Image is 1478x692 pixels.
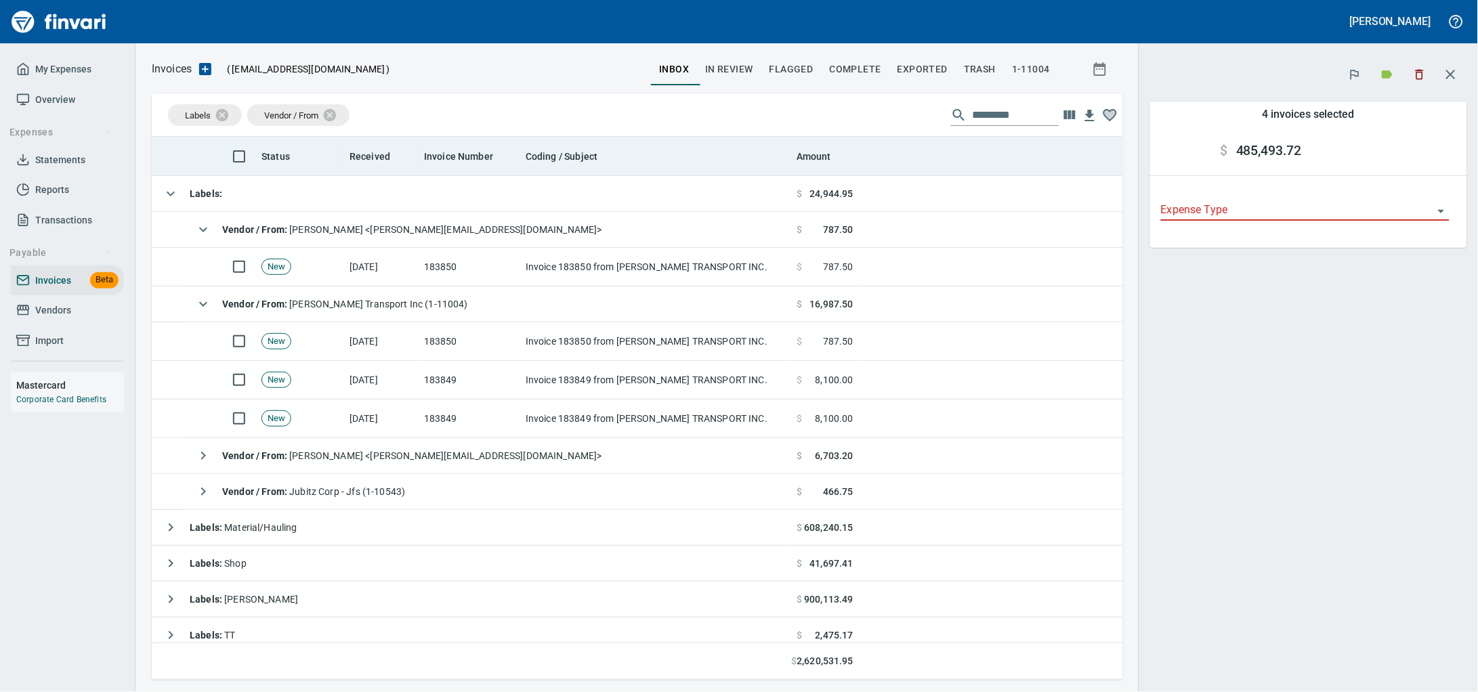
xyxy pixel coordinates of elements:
button: [PERSON_NAME] [1347,11,1435,32]
button: Download table [1080,106,1100,126]
span: 1-11004 [1012,61,1050,78]
span: Labels [185,110,211,121]
button: Choose columns to display [1059,105,1080,125]
a: Transactions [11,205,124,236]
button: Flag (4) [1340,60,1370,89]
span: Invoice Number [424,148,493,165]
h5: 4 invoices selected [1263,107,1355,121]
span: Transactions [35,212,92,229]
td: Invoice 183849 from [PERSON_NAME] TRANSPORT INC. [520,399,791,438]
span: 787.50 [823,260,853,274]
span: $ [797,449,802,462]
strong: Labels : [190,558,224,569]
strong: Vendor / From : [222,450,289,461]
span: Amount [797,148,831,165]
span: Status [261,148,308,165]
span: Status [261,148,290,165]
td: 183849 [419,361,520,399]
span: New [262,374,291,387]
span: Material/Hauling [190,522,297,533]
span: 608,240.15 [805,521,854,534]
td: [DATE] [344,248,419,286]
strong: Labels : [190,594,224,605]
span: inbox [659,61,689,78]
span: 16,987.50 [810,297,853,311]
span: 900,113.49 [805,592,854,606]
span: Overview [35,91,75,108]
span: $ [791,654,797,668]
span: Expenses [9,124,112,141]
span: 6,703.20 [816,449,853,462]
span: In Review [705,61,753,78]
td: 183850 [419,248,520,286]
a: Statements [11,145,124,175]
span: $ [797,592,802,606]
td: Invoice 183850 from [PERSON_NAME] TRANSPORT INC. [520,248,791,286]
strong: Labels : [190,630,224,641]
span: 2,475.17 [816,628,853,642]
span: trash [964,61,996,78]
p: ( ) [219,62,390,76]
strong: Vendor / From : [222,224,289,235]
span: 466.75 [823,485,853,498]
span: 41,697.41 [810,557,853,570]
span: 787.50 [823,334,853,348]
td: [DATE] [344,361,419,399]
span: Vendors [35,302,71,319]
span: Beta [90,272,119,288]
span: Jubitz Corp - Jfs (1-10543) [222,486,405,497]
span: Vendor / From [264,110,318,121]
a: Vendors [11,295,124,326]
span: Coding / Subject [526,148,615,165]
span: Statements [35,152,85,169]
span: Reports [35,181,69,198]
span: Payable [9,244,112,261]
h6: Mastercard [16,378,124,393]
td: [DATE] [344,322,419,361]
p: Invoices [152,61,192,77]
span: TT [190,630,236,641]
span: 2,620,531.95 [797,654,853,668]
span: Coding / Subject [526,148,597,165]
img: Finvari [8,5,110,38]
span: Amount [797,148,849,165]
span: Invoice Number [424,148,511,165]
span: New [262,335,291,348]
a: Reports [11,175,124,205]
span: [PERSON_NAME] [190,594,298,605]
span: $ [797,373,802,387]
span: 8,100.00 [816,373,853,387]
button: Expenses [4,120,117,145]
span: 787.50 [823,223,853,236]
td: [DATE] [344,399,419,438]
span: 24,944.95 [810,187,853,200]
span: $ [797,485,802,498]
span: Exported [898,61,948,78]
span: Invoices [35,272,71,289]
div: Vendor / From [247,104,350,126]
td: 183849 [419,399,520,438]
span: $ [797,297,802,311]
span: $ [1221,143,1228,159]
span: New [262,412,291,425]
span: 8,100.00 [816,412,853,425]
span: $ [797,334,802,348]
button: Payable [4,240,117,265]
span: New [262,261,291,274]
span: [PERSON_NAME] <[PERSON_NAME][EMAIL_ADDRESS][DOMAIN_NAME]> [222,224,602,235]
nav: breadcrumb [152,61,192,77]
strong: Labels : [190,188,222,199]
a: InvoicesBeta [11,265,124,296]
td: Invoice 183849 from [PERSON_NAME] TRANSPORT INC. [520,361,791,399]
button: Column choices favorited. Click to reset to default [1100,105,1120,125]
span: Received [350,148,390,165]
span: $ [797,187,802,200]
span: Shop [190,558,247,569]
span: [EMAIL_ADDRESS][DOMAIN_NAME] [230,62,386,76]
span: $ [797,223,802,236]
strong: Labels : [190,522,224,533]
span: 485,493.72 [1236,143,1301,159]
a: My Expenses [11,54,124,85]
span: Complete [830,61,881,78]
